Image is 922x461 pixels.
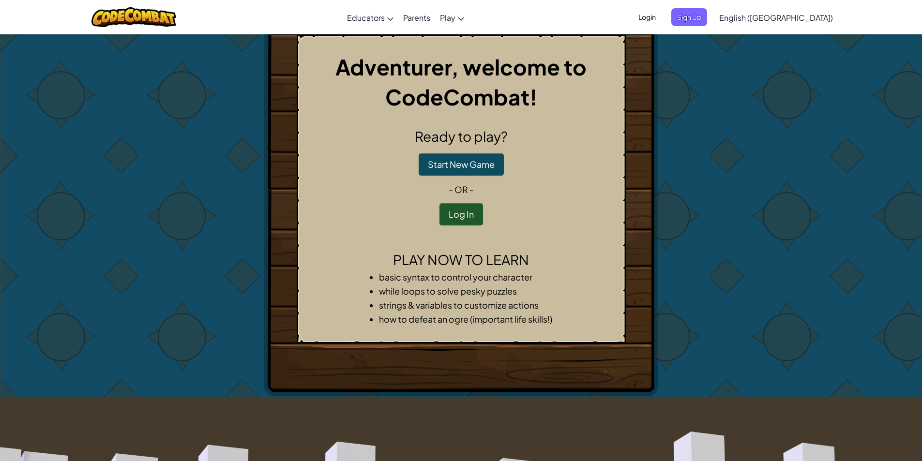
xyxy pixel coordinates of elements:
[449,184,454,195] span: -
[719,13,833,23] span: English ([GEOGRAPHIC_DATA])
[671,8,707,26] button: Sign Up
[468,184,474,195] span: -
[305,52,618,112] h1: Adventurer, welcome to CodeCombat!
[435,4,469,30] a: Play
[398,4,435,30] a: Parents
[419,153,504,176] button: Start New Game
[379,270,563,284] li: basic syntax to control your character
[347,13,385,23] span: Educators
[379,298,563,312] li: strings & variables to customize actions
[305,126,618,147] h2: Ready to play?
[379,312,563,326] li: how to defeat an ogre (important life skills!)
[454,184,468,195] span: or
[714,4,838,30] a: English ([GEOGRAPHIC_DATA])
[440,13,455,23] span: Play
[439,203,483,225] button: Log In
[633,8,662,26] button: Login
[379,284,563,298] li: while loops to solve pesky puzzles
[305,250,618,270] h2: Play now to learn
[91,7,176,27] img: CodeCombat logo
[342,4,398,30] a: Educators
